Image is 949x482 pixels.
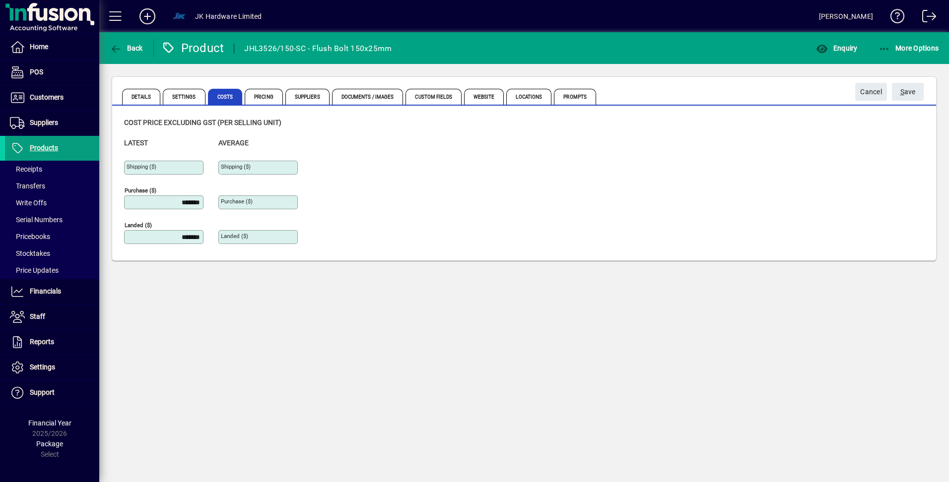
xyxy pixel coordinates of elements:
[195,8,262,24] div: JK Hardware Limited
[99,39,154,57] app-page-header-button: Back
[244,41,392,57] div: JHL3526/150-SC - Flush Bolt 150x25mm
[161,40,224,56] div: Product
[819,8,873,24] div: [PERSON_NAME]
[30,312,45,320] span: Staff
[124,119,281,126] span: Cost price excluding GST (per selling unit)
[30,144,58,152] span: Products
[132,7,163,25] button: Add
[554,89,596,105] span: Prompts
[30,93,64,101] span: Customers
[816,44,857,52] span: Enquiry
[110,44,143,52] span: Back
[879,44,939,52] span: More Options
[10,249,50,257] span: Stocktakes
[5,85,99,110] a: Customers
[5,380,99,405] a: Support
[5,35,99,60] a: Home
[813,39,860,57] button: Enquiry
[163,89,205,105] span: Settings
[855,83,887,101] button: Cancel
[30,68,43,76] span: POS
[506,89,551,105] span: Locations
[163,7,195,25] button: Profile
[122,89,160,105] span: Details
[406,89,461,105] span: Custom Fields
[221,233,248,240] mat-label: Landed ($)
[5,211,99,228] a: Serial Numbers
[36,440,63,448] span: Package
[127,163,156,170] mat-label: Shipping ($)
[218,139,249,147] span: Average
[5,262,99,279] a: Price Updates
[208,89,243,105] span: Costs
[900,88,904,96] span: S
[30,388,55,396] span: Support
[332,89,404,105] span: Documents / Images
[5,60,99,85] a: POS
[900,84,916,100] span: ave
[5,228,99,245] a: Pricebooks
[464,89,504,105] span: Website
[124,139,148,147] span: Latest
[125,187,156,194] mat-label: Purchase ($)
[876,39,942,57] button: More Options
[883,2,905,34] a: Knowledge Base
[10,233,50,241] span: Pricebooks
[5,245,99,262] a: Stocktakes
[30,43,48,51] span: Home
[30,119,58,126] span: Suppliers
[30,287,61,295] span: Financials
[30,363,55,371] span: Settings
[10,216,63,224] span: Serial Numbers
[5,304,99,329] a: Staff
[5,161,99,178] a: Receipts
[860,84,882,100] span: Cancel
[10,165,42,173] span: Receipts
[892,83,924,101] button: Save
[221,163,251,170] mat-label: Shipping ($)
[5,111,99,135] a: Suppliers
[28,419,71,427] span: Financial Year
[107,39,145,57] button: Back
[30,338,54,346] span: Reports
[245,89,283,105] span: Pricing
[5,279,99,304] a: Financials
[5,178,99,194] a: Transfers
[221,198,253,205] mat-label: Purchase ($)
[5,355,99,380] a: Settings
[10,266,59,274] span: Price Updates
[5,330,99,355] a: Reports
[125,222,152,229] mat-label: Landed ($)
[5,194,99,211] a: Write Offs
[915,2,937,34] a: Logout
[10,199,47,207] span: Write Offs
[285,89,330,105] span: Suppliers
[10,182,45,190] span: Transfers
